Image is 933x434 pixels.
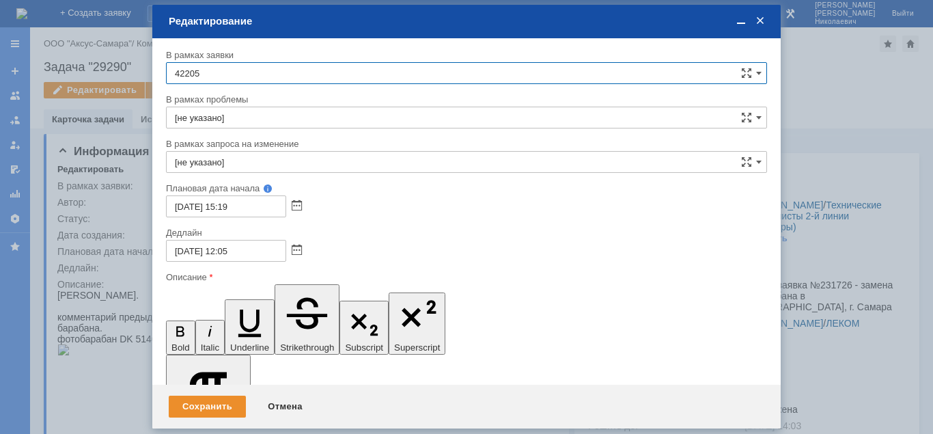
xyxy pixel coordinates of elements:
button: Strikethrough [275,284,339,355]
span: Закрыть [753,15,767,27]
div: Дедлайн [166,228,764,237]
span: Strikethrough [280,342,334,353]
span: Underline [230,342,269,353]
div: комментарий предыдущего выезда - чистка лазера, ролика заряда ф. барабана. требуется замена желто... [5,27,199,60]
span: Сложная форма [741,157,752,167]
span: Superscript [394,342,440,353]
span: Subscript [345,342,383,353]
div: Описание [166,273,764,282]
span: Сложная форма [741,112,752,123]
div: Редактирование [169,15,767,27]
button: Italic [195,320,225,355]
div: [PERSON_NAME]. [5,5,199,16]
button: Underline [225,299,275,355]
span: Italic [201,342,219,353]
div: В рамках запроса на изменение [166,139,764,148]
div: В рамках проблемы [166,95,764,104]
div: фотобарабан DK 5140 можно забарать у [PERSON_NAME] на складе . [5,60,199,82]
span: Сложная форма [741,68,752,79]
div: В рамках заявки [166,51,764,59]
div: Плановая дата начала [166,184,748,193]
span: Bold [171,342,190,353]
span: Свернуть (Ctrl + M) [734,15,748,27]
button: Superscript [389,293,445,355]
button: Subscript [339,301,389,355]
button: Bold [166,321,195,355]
